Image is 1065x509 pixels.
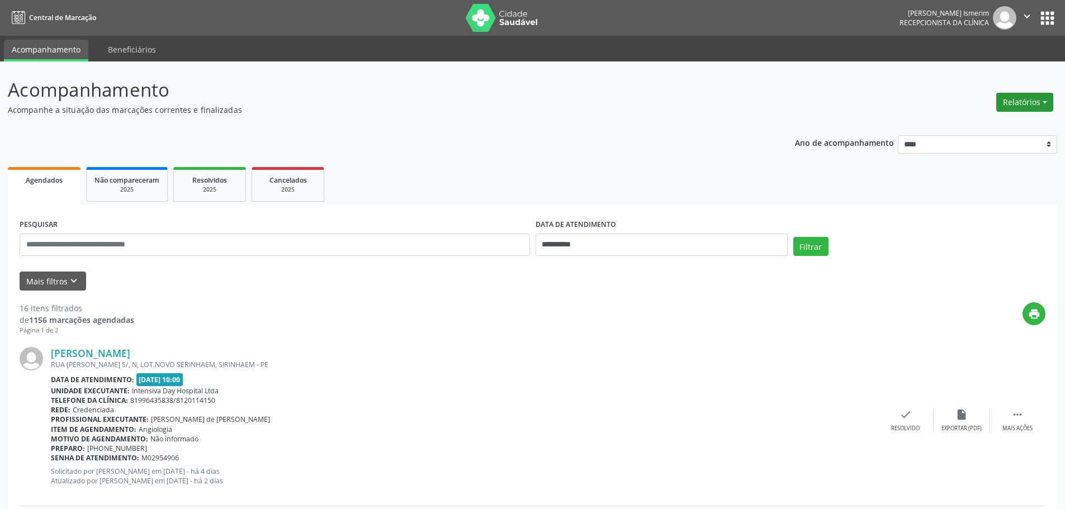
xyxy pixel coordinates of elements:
[51,467,878,486] p: Solicitado por [PERSON_NAME] em [DATE] - há 4 dias Atualizado por [PERSON_NAME] em [DATE] - há 2 ...
[51,444,85,453] b: Preparo:
[260,185,316,194] div: 2025
[900,18,989,27] span: Recepcionista da clínica
[900,408,912,421] i: check
[941,425,982,432] div: Exportar (PDF)
[51,405,70,415] b: Rede:
[26,175,63,185] span: Agendados
[891,425,920,432] div: Resolvido
[51,415,149,424] b: Profissional executante:
[151,415,270,424] span: [PERSON_NAME] de [PERSON_NAME]
[141,453,179,463] span: M02954906
[20,314,134,326] div: de
[87,444,147,453] span: [PHONE_NUMBER]
[8,104,742,116] p: Acompanhe a situação das marcações correntes e finalizadas
[51,347,130,359] a: [PERSON_NAME]
[150,434,198,444] span: Não informado
[51,434,148,444] b: Motivo de agendamento:
[8,76,742,104] p: Acompanhamento
[1023,302,1045,325] button: print
[4,40,88,61] a: Acompanhamento
[1028,308,1040,320] i: print
[51,453,139,463] b: Senha de atendimento:
[51,386,130,396] b: Unidade executante:
[73,405,114,415] span: Credenciada
[1011,408,1024,421] i: 
[20,326,134,335] div: Página 1 de 2
[900,8,989,18] div: [PERSON_NAME] Ismerim
[793,237,829,256] button: Filtrar
[20,216,58,234] label: PESQUISAR
[132,386,219,396] span: Intensiva Day Hospital Ltda
[8,8,96,27] a: Central de Marcação
[1021,10,1033,22] i: 
[192,175,227,185] span: Resolvidos
[51,360,878,369] div: RUA [PERSON_NAME] S/, N, LOT.NOVO SERINHAEM, SIRINHAEM - PE
[29,315,134,325] strong: 1156 marcações agendadas
[51,425,136,434] b: Item de agendamento:
[51,396,128,405] b: Telefone da clínica:
[993,6,1016,30] img: img
[536,216,616,234] label: DATA DE ATENDIMENTO
[20,302,134,314] div: 16 itens filtrados
[94,185,159,194] div: 2025
[1002,425,1033,432] div: Mais ações
[100,40,164,59] a: Beneficiários
[68,275,80,287] i: keyboard_arrow_down
[955,408,968,421] i: insert_drive_file
[94,175,159,185] span: Não compareceram
[136,373,183,386] span: [DATE] 10:00
[51,375,134,384] b: Data de atendimento:
[130,396,215,405] span: 81996435838/8120114150
[795,135,894,149] p: Ano de acompanhamento
[1016,6,1038,30] button: 
[996,93,1053,112] button: Relatórios
[269,175,307,185] span: Cancelados
[29,13,96,22] span: Central de Marcação
[139,425,172,434] span: Angiologia
[20,272,86,291] button: Mais filtroskeyboard_arrow_down
[182,185,238,194] div: 2025
[20,347,43,370] img: img
[1038,8,1057,28] button: apps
